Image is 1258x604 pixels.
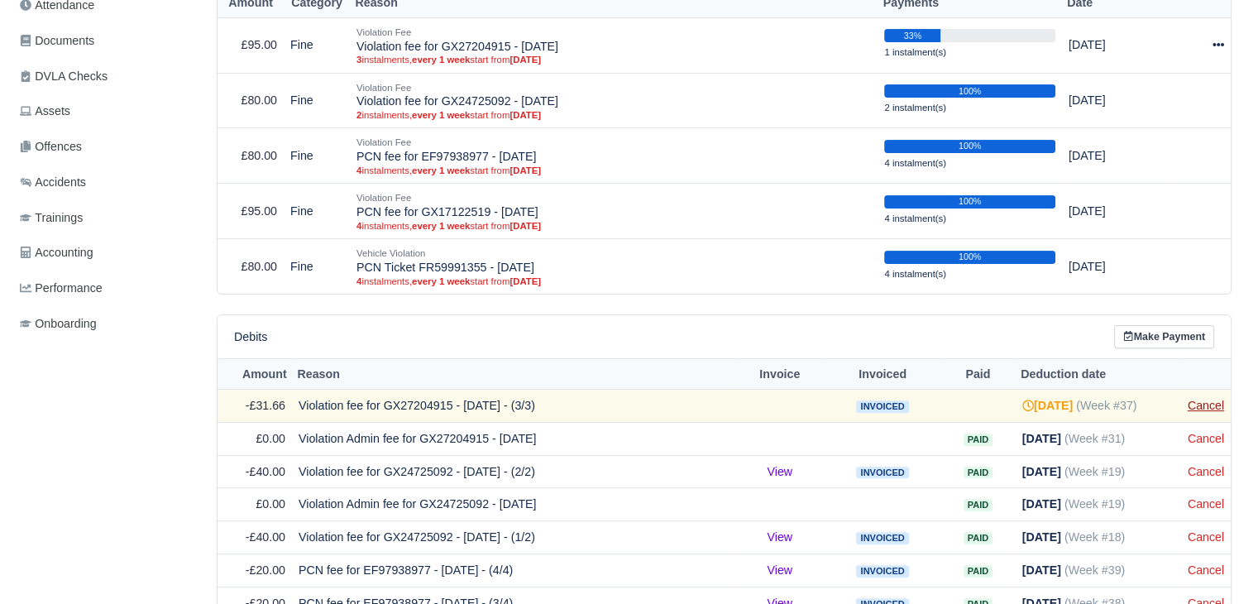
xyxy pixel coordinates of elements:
[509,221,541,231] strong: [DATE]
[292,521,734,554] td: Violation fee for GX24725092 - [DATE] - (1/2)
[13,25,197,57] a: Documents
[350,239,878,294] td: PCN Ticket FR59991355 - [DATE]
[767,530,792,544] a: View
[356,276,361,286] strong: 4
[13,95,197,127] a: Assets
[1064,497,1125,511] span: (Week #19)
[292,359,734,390] th: Reason
[1064,563,1125,577] span: (Week #39)
[218,239,284,294] td: £80.00
[256,497,285,511] span: £0.00
[964,434,993,446] span: Paid
[412,276,470,286] strong: every 1 week
[246,563,285,577] span: -£20.00
[13,308,197,340] a: Onboarding
[884,29,940,42] div: 33%
[218,184,284,239] td: £95.00
[13,131,197,163] a: Offences
[964,532,993,544] span: Paid
[964,467,993,479] span: Paid
[218,359,292,390] th: Amount
[356,165,361,175] strong: 4
[218,73,284,128] td: £80.00
[20,102,70,121] span: Assets
[412,55,470,65] strong: every 1 week
[1188,497,1224,511] a: Cancel
[1062,128,1170,184] td: [DATE]
[884,47,946,57] small: 1 instalment(s)
[1064,530,1125,544] span: (Week #18)
[356,221,361,231] strong: 4
[13,166,197,199] a: Accidents
[246,399,285,412] span: -£31.66
[1022,563,1061,577] strong: [DATE]
[20,67,108,86] span: DVLA Checks
[1175,525,1258,604] iframe: Chat Widget
[356,55,361,65] strong: 3
[13,272,197,304] a: Performance
[1114,325,1214,349] a: Make Payment
[884,140,1055,153] div: 100%
[356,193,411,203] small: Violation Fee
[13,202,197,234] a: Trainings
[412,221,470,231] strong: every 1 week
[20,173,86,192] span: Accidents
[20,314,97,333] span: Onboarding
[940,359,1016,390] th: Paid
[884,195,1055,209] div: 100%
[509,165,541,175] strong: [DATE]
[13,60,197,93] a: DVLA Checks
[884,269,946,279] small: 4 instalment(s)
[884,158,946,168] small: 4 instalment(s)
[1188,399,1224,412] a: Cancel
[1022,465,1061,478] strong: [DATE]
[856,400,908,413] span: Invoiced
[20,137,82,156] span: Offences
[964,499,993,511] span: Paid
[20,31,94,50] span: Documents
[284,73,350,128] td: Fine
[1022,530,1061,544] strong: [DATE]
[1016,359,1181,390] th: Deduction date
[356,54,871,65] small: instalments, start from
[1188,432,1224,445] a: Cancel
[356,248,425,258] small: Vehicle Violation
[218,17,284,73] td: £95.00
[356,165,871,176] small: instalments, start from
[350,73,878,128] td: Violation fee for GX24725092 - [DATE]
[884,213,946,223] small: 4 instalment(s)
[356,27,411,37] small: Violation Fee
[356,220,871,232] small: instalments, start from
[356,109,871,121] small: instalments, start from
[246,465,285,478] span: -£40.00
[1062,239,1170,294] td: [DATE]
[292,390,734,423] td: Violation fee for GX27204915 - [DATE] - (3/3)
[767,465,792,478] a: View
[246,530,285,544] span: -£40.00
[356,110,361,120] strong: 2
[284,128,350,184] td: Fine
[1022,399,1073,412] strong: [DATE]
[13,237,197,269] a: Accounting
[509,110,541,120] strong: [DATE]
[884,103,946,113] small: 2 instalment(s)
[234,330,267,344] h6: Debits
[884,251,1055,264] div: 100%
[856,565,908,578] span: Invoiced
[256,432,285,445] span: £0.00
[1022,497,1061,511] strong: [DATE]
[964,565,993,578] span: Paid
[350,128,878,184] td: PCN fee for EF97938977 - [DATE]
[218,128,284,184] td: £80.00
[284,239,350,294] td: Fine
[1062,73,1170,128] td: [DATE]
[412,110,470,120] strong: every 1 week
[284,17,350,73] td: Fine
[1062,184,1170,239] td: [DATE]
[1062,17,1170,73] td: [DATE]
[767,563,792,577] a: View
[292,554,734,587] td: PCN fee for EF97938977 - [DATE] - (4/4)
[20,243,93,262] span: Accounting
[1064,432,1125,445] span: (Week #31)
